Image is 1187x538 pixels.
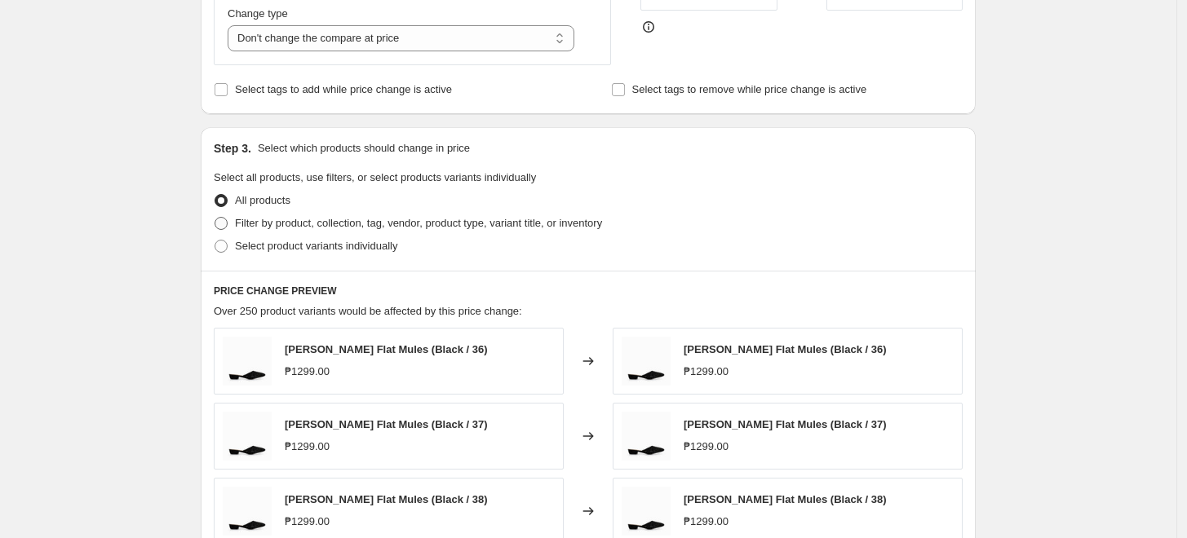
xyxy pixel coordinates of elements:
[285,493,488,505] span: [PERSON_NAME] Flat Mules (Black / 38)
[214,171,536,183] span: Select all products, use filters, or select products variants individually
[258,140,470,157] p: Select which products should change in price
[684,364,729,380] div: ₱1299.00
[214,140,251,157] h2: Step 3.
[285,514,330,530] div: ₱1299.00
[228,7,288,20] span: Change type
[684,343,887,355] span: [PERSON_NAME] Flat Mules (Black / 36)
[235,83,452,95] span: Select tags to add while price change is active
[235,240,397,252] span: Select product variants individually
[235,217,602,229] span: Filter by product, collection, tag, vendor, product type, variant title, or inventory
[622,487,671,536] img: Skinner_Black_2_80x.jpg
[684,439,729,455] div: ₱1299.00
[684,418,887,430] span: [PERSON_NAME] Flat Mules (Black / 37)
[223,337,272,386] img: Skinner_Black_2_80x.jpg
[285,343,488,355] span: [PERSON_NAME] Flat Mules (Black / 36)
[223,412,272,461] img: Skinner_Black_2_80x.jpg
[684,514,729,530] div: ₱1299.00
[632,83,867,95] span: Select tags to remove while price change is active
[214,284,963,298] h6: PRICE CHANGE PREVIEW
[285,439,330,455] div: ₱1299.00
[214,305,522,317] span: Over 250 product variants would be affected by this price change:
[223,487,272,536] img: Skinner_Black_2_80x.jpg
[684,493,887,505] span: [PERSON_NAME] Flat Mules (Black / 38)
[285,418,488,430] span: [PERSON_NAME] Flat Mules (Black / 37)
[285,364,330,380] div: ₱1299.00
[235,194,290,206] span: All products
[622,337,671,386] img: Skinner_Black_2_80x.jpg
[622,412,671,461] img: Skinner_Black_2_80x.jpg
